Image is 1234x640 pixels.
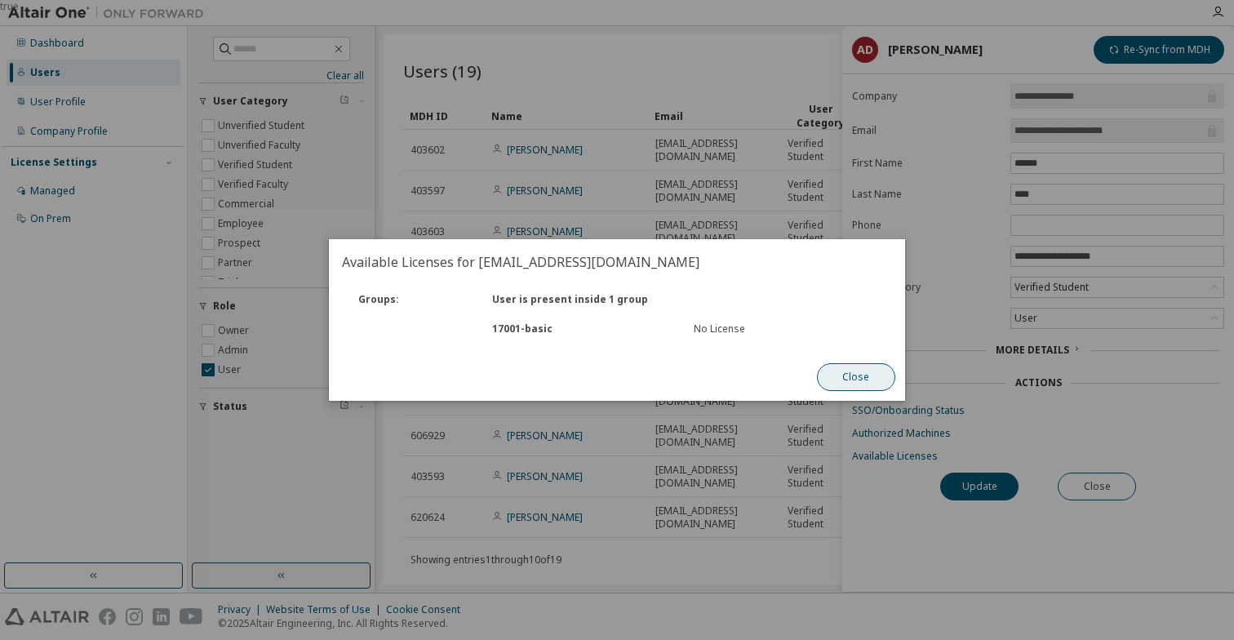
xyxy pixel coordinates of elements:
div: 17001 - basic [483,322,685,336]
div: No License [694,322,876,336]
div: User is present inside 1 group [483,293,685,306]
h2: Available Licenses for [EMAIL_ADDRESS][DOMAIN_NAME] [329,239,905,285]
button: Close [817,363,895,391]
div: Groups : [348,293,482,306]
